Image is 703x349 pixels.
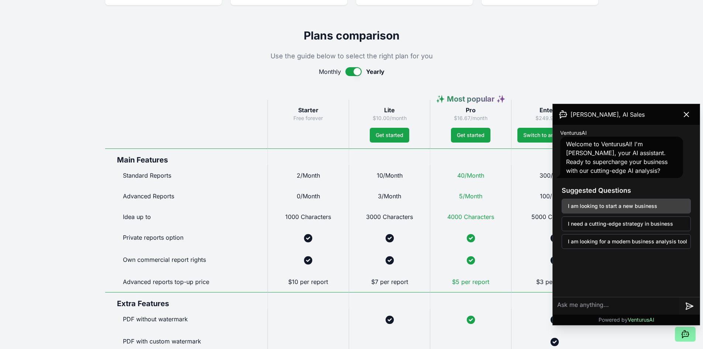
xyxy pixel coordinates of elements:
span: VenturusAI [628,317,654,323]
span: Monthly [319,67,341,76]
p: $249.99/month [517,114,592,122]
span: Yearly [366,67,385,76]
button: I am looking to start a new business [562,199,691,213]
span: $10 per report [288,278,328,285]
span: 5000 Characters [531,213,578,220]
span: 4000 Characters [447,213,494,220]
span: 0/Month [297,192,320,200]
span: VenturusAI [560,129,587,137]
span: Welcome to VenturusAI! I'm [PERSON_NAME], your AI assistant. Ready to supercharge your business w... [566,140,668,174]
span: [PERSON_NAME], AI Sales [571,110,645,119]
span: 100/Month [540,192,569,200]
span: 1000 Characters [285,213,331,220]
span: 40/Month [457,172,484,179]
span: 3000 Characters [366,213,413,220]
span: $7 per report [371,278,408,285]
span: Get started [376,131,403,139]
div: PDF without watermark [105,309,268,331]
div: Extra Features [105,292,268,309]
button: I need a cutting-edge strategy in business [562,216,691,231]
button: Get started [370,128,409,143]
span: 5/Month [459,192,482,200]
p: $10.00/month [355,114,424,122]
p: Use the guide below to select the right plan for you [105,51,598,61]
button: Get started [451,128,490,143]
span: Get started [457,131,485,139]
h2: Plans comparison [105,29,598,42]
h3: Starter [274,106,343,114]
span: ✨ Most popular ✨ [436,95,506,103]
div: Own commercial report rights [105,249,268,271]
h3: Enterprise [517,106,592,114]
a: Switch to an organization [517,128,592,143]
p: $16.67/month [436,114,505,122]
span: 3/Month [378,192,401,200]
span: 300/Month [540,172,570,179]
h3: Lite [355,106,424,114]
div: Advanced reports top-up price [105,271,268,292]
h3: Suggested Questions [562,185,691,196]
div: Advanced Reports [105,186,268,206]
span: $3 per report [536,278,573,285]
span: 10/Month [377,172,403,179]
p: Powered by [599,316,654,324]
p: Free forever [274,114,343,122]
span: $5 per report [452,278,489,285]
div: Private reports option [105,227,268,249]
div: Main Features [105,148,268,165]
span: 2/Month [297,172,320,179]
div: Idea up to [105,206,268,227]
button: I am looking for a modern business analysis tool [562,234,691,249]
div: Standard Reports [105,165,268,186]
h3: Pro [436,106,505,114]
